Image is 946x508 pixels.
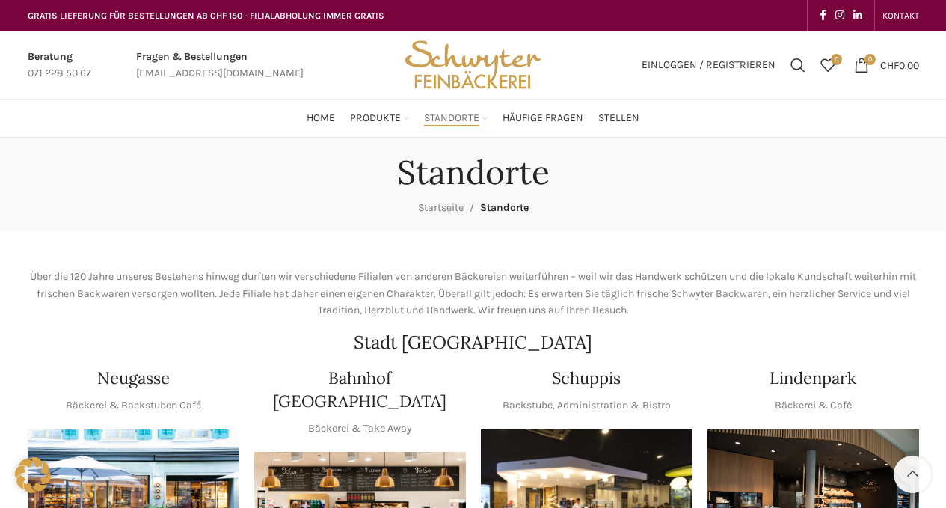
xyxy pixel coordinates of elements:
span: Produkte [350,111,401,126]
h4: Schuppis [552,367,621,390]
a: 0 CHF0.00 [847,50,927,80]
img: Bäckerei Schwyter [399,31,546,99]
a: Produkte [350,103,409,133]
div: Secondary navigation [875,1,927,31]
a: Stellen [598,103,639,133]
div: Meine Wunschliste [813,50,843,80]
span: 0 [831,54,842,65]
h2: Stadt [GEOGRAPHIC_DATA] [28,334,919,352]
a: Infobox link [28,49,91,82]
a: Site logo [399,58,546,70]
p: Bäckerei & Backstuben Café [66,397,201,414]
span: Standorte [480,201,529,214]
h4: Lindenpark [770,367,856,390]
h1: Standorte [397,153,550,192]
span: Stellen [598,111,639,126]
a: Infobox link [136,49,304,82]
p: Bäckerei & Take Away [308,420,412,437]
h4: Neugasse [97,367,170,390]
span: GRATIS LIEFERUNG FÜR BESTELLUNGEN AB CHF 150 - FILIALABHOLUNG IMMER GRATIS [28,10,384,21]
h4: Bahnhof [GEOGRAPHIC_DATA] [254,367,466,413]
a: Einloggen / Registrieren [634,50,783,80]
span: Standorte [424,111,479,126]
a: Linkedin social link [849,5,867,26]
a: Startseite [418,201,464,214]
p: Über die 120 Jahre unseres Bestehens hinweg durften wir verschiedene Filialen von anderen Bäckere... [28,269,919,319]
p: Backstube, Administration & Bistro [503,397,671,414]
a: Home [307,103,335,133]
span: 0 [864,54,876,65]
p: Bäckerei & Café [775,397,852,414]
a: Suchen [783,50,813,80]
bdi: 0.00 [880,58,919,71]
a: Häufige Fragen [503,103,583,133]
a: Instagram social link [831,5,849,26]
a: Facebook social link [815,5,831,26]
span: KONTAKT [882,10,919,21]
span: Einloggen / Registrieren [642,60,775,70]
a: KONTAKT [882,1,919,31]
a: Scroll to top button [894,456,931,493]
span: Häufige Fragen [503,111,583,126]
a: Standorte [424,103,488,133]
span: Home [307,111,335,126]
a: 0 [813,50,843,80]
span: CHF [880,58,899,71]
div: Main navigation [20,103,927,133]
